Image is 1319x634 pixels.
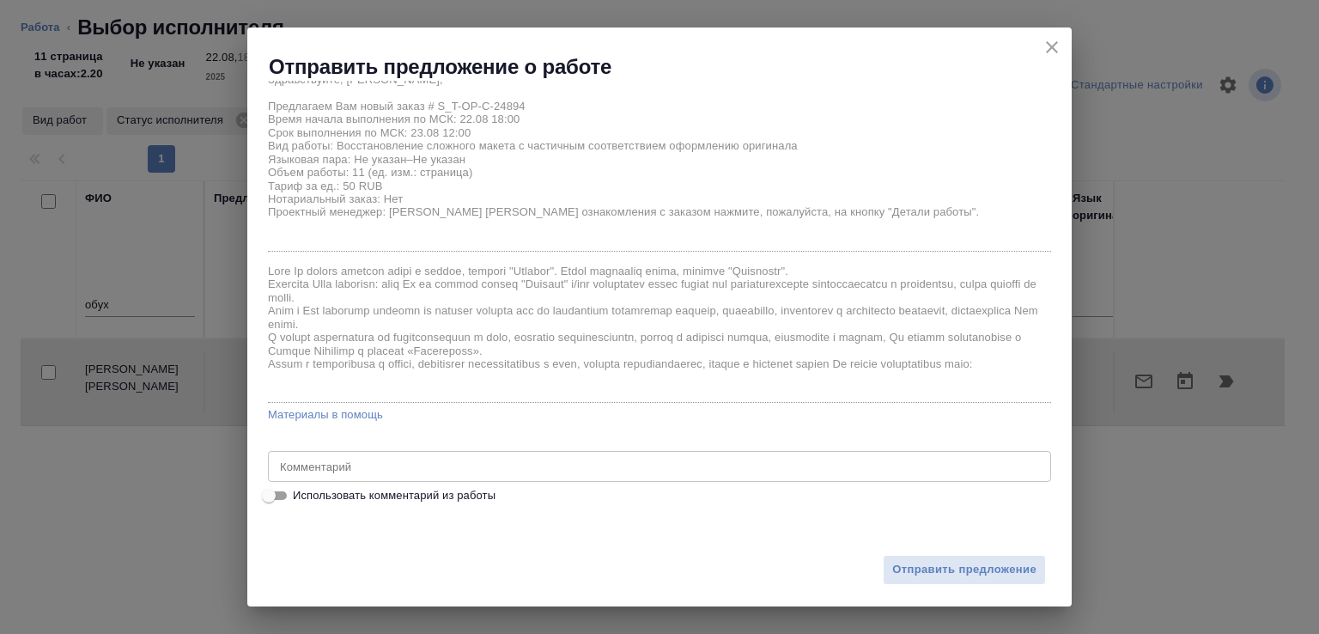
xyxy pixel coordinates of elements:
textarea: Lore Ip dolors ametcon adipi e seddoe, tempori "Utlabor". Etdol magnaaliq enima, minimve "Quisnos... [268,265,1051,397]
textarea: Здравствуйте, [PERSON_NAME], Предлагаем Вам новый заказ # S_T-OP-C-24894 Время начала выполнения ... [268,73,1051,246]
span: Использовать комментарий из работы [293,487,495,504]
button: Отправить предложение [883,555,1046,585]
h2: Отправить предложение о работе [269,53,611,81]
a: Материалы в помощь [268,406,1051,424]
span: Отправить предложение [892,560,1036,580]
button: close [1039,34,1065,60]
